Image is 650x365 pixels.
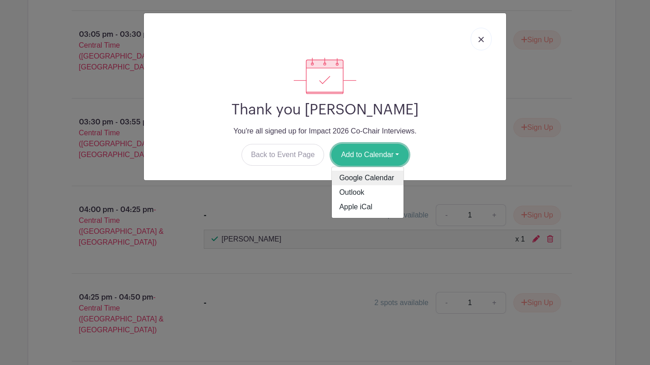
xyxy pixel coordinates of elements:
[294,58,356,94] img: signup_complete-c468d5dda3e2740ee63a24cb0ba0d3ce5d8a4ecd24259e683200fb1569d990c8.svg
[332,200,404,214] a: Apple iCal
[151,126,499,137] p: You're all signed up for Impact 2026 Co-Chair Interviews.
[332,171,404,185] a: Google Calendar
[478,37,484,42] img: close_button-5f87c8562297e5c2d7936805f587ecaba9071eb48480494691a3f1689db116b3.svg
[151,101,499,118] h2: Thank you [PERSON_NAME]
[331,144,409,166] button: Add to Calendar
[241,144,325,166] a: Back to Event Page
[332,185,404,200] a: Outlook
